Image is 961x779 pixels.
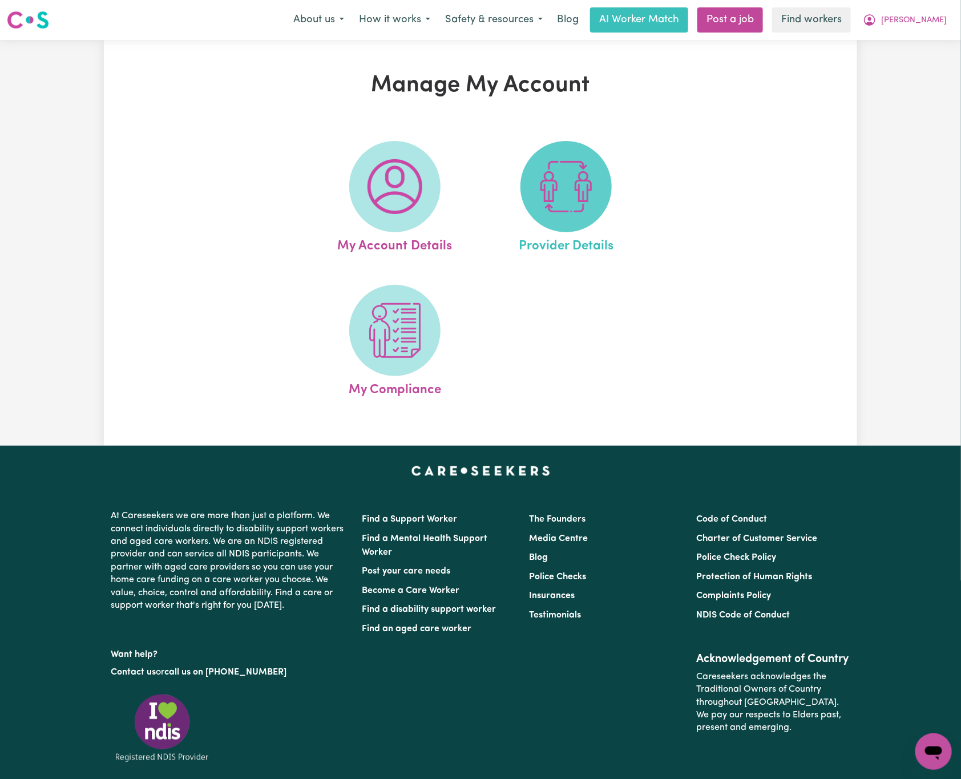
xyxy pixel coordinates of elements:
a: Blog [529,553,548,562]
a: Complaints Policy [697,591,772,600]
a: The Founders [529,515,586,524]
iframe: Button to launch messaging window [915,733,952,770]
a: Contact us [111,668,156,677]
span: My Compliance [349,376,441,400]
p: or [111,661,348,683]
a: Careseekers home page [411,466,550,475]
button: How it works [352,8,438,32]
a: Protection of Human Rights [697,572,813,582]
a: Find workers [772,7,851,33]
a: Media Centre [529,534,588,543]
a: Blog [550,7,586,33]
p: Careseekers acknowledges the Traditional Owners of Country throughout [GEOGRAPHIC_DATA]. We pay o... [697,666,850,739]
a: call us on [PHONE_NUMBER] [164,668,286,677]
a: Find an aged care worker [362,624,471,633]
a: Find a Mental Health Support Worker [362,534,487,557]
span: My Account Details [337,232,452,256]
img: Registered NDIS provider [111,692,213,764]
img: Careseekers logo [7,10,49,30]
span: Provider Details [519,232,613,256]
a: NDIS Code of Conduct [697,611,790,620]
a: Testimonials [529,611,581,620]
a: Code of Conduct [697,515,768,524]
button: Safety & resources [438,8,550,32]
p: Want help? [111,644,348,661]
a: Charter of Customer Service [697,534,818,543]
a: Post a job [697,7,763,33]
a: Provider Details [484,141,648,256]
a: Police Checks [529,572,586,582]
h2: Acknowledgement of Country [697,652,850,666]
a: Insurances [529,591,575,600]
a: Police Check Policy [697,553,777,562]
a: Find a disability support worker [362,605,496,614]
a: Careseekers logo [7,7,49,33]
a: Post your care needs [362,567,450,576]
a: Find a Support Worker [362,515,457,524]
span: [PERSON_NAME] [881,14,947,27]
a: My Compliance [313,285,477,400]
a: Become a Care Worker [362,586,459,595]
p: At Careseekers we are more than just a platform. We connect individuals directly to disability su... [111,505,348,616]
h1: Manage My Account [236,72,725,99]
a: AI Worker Match [590,7,688,33]
a: My Account Details [313,141,477,256]
button: About us [286,8,352,32]
button: My Account [855,8,954,32]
